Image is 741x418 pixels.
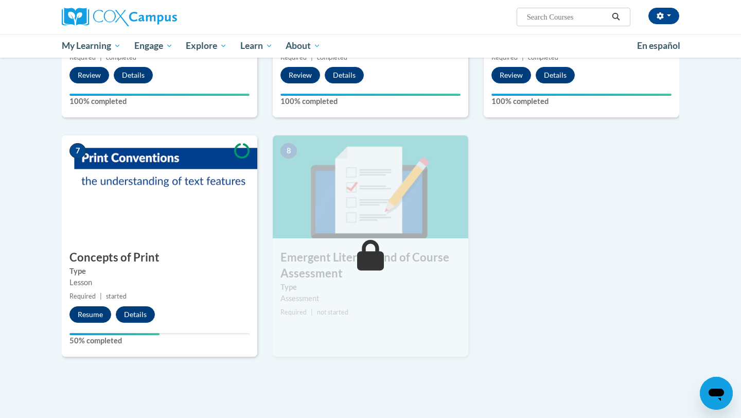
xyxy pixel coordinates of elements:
div: Your progress [280,94,461,96]
span: Required [280,308,307,316]
img: Cox Campus [62,8,177,26]
img: Course Image [62,135,257,238]
a: About [279,34,328,58]
div: Lesson [69,277,250,288]
label: 100% completed [280,96,461,107]
button: Details [114,67,153,83]
span: not started [317,308,348,316]
label: 100% completed [491,96,672,107]
span: My Learning [62,40,121,52]
button: Account Settings [648,8,679,24]
h3: Emergent Literacy End of Course Assessment [273,250,468,282]
span: | [100,292,102,300]
input: Search Courses [526,11,608,23]
span: Learn [240,40,273,52]
span: started [106,292,127,300]
span: Engage [134,40,173,52]
label: Type [280,282,461,293]
span: 8 [280,143,297,159]
div: Your progress [69,94,250,96]
span: En español [637,40,680,51]
button: Details [536,67,575,83]
img: Course Image [273,135,468,238]
button: Resume [69,306,111,323]
button: Details [116,306,155,323]
button: Details [325,67,364,83]
div: Main menu [46,34,695,58]
iframe: Button to launch messaging window [700,377,733,410]
a: Engage [128,34,180,58]
span: Explore [186,40,227,52]
div: Your progress [491,94,672,96]
span: Required [69,292,96,300]
a: Explore [179,34,234,58]
a: Learn [234,34,279,58]
label: Type [69,266,250,277]
h3: Concepts of Print [62,250,257,266]
a: My Learning [55,34,128,58]
a: Cox Campus [62,8,257,26]
a: En español [630,35,687,57]
div: Your progress [69,333,160,335]
div: Assessment [280,293,461,304]
span: About [286,40,321,52]
button: Search [608,11,624,23]
label: 50% completed [69,335,250,346]
button: Review [491,67,531,83]
button: Review [280,67,320,83]
button: Review [69,67,109,83]
span: 7 [69,143,86,159]
span: | [311,308,313,316]
label: 100% completed [69,96,250,107]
